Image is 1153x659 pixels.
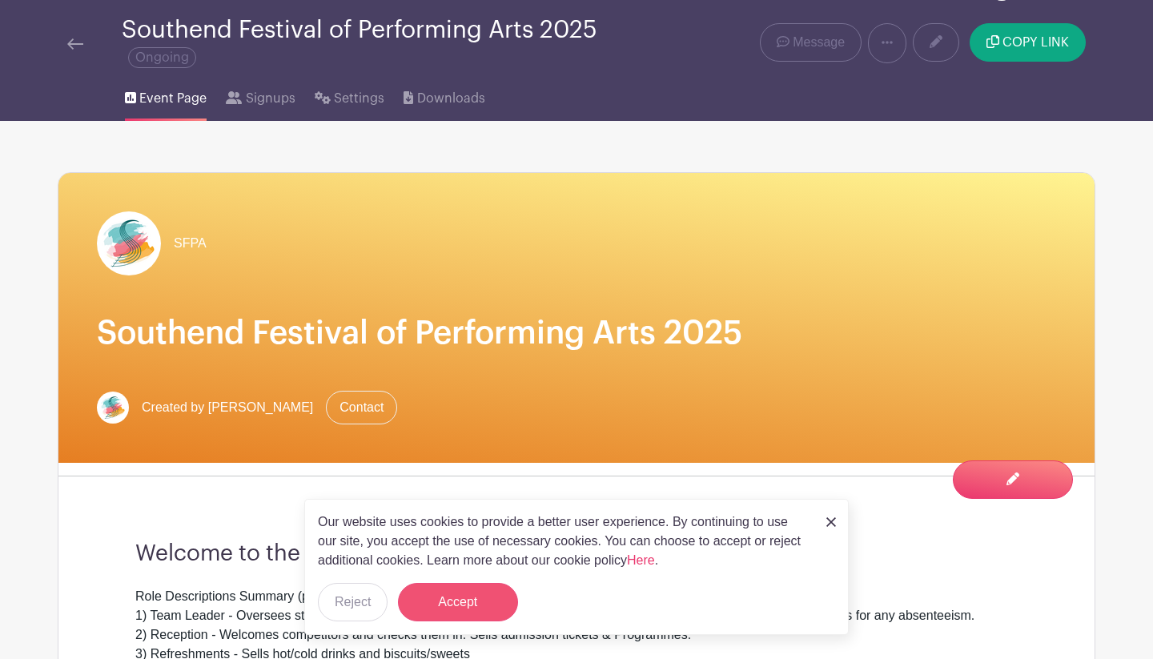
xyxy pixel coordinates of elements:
a: Settings [315,70,384,121]
span: Message [793,33,845,52]
img: PROFILE-IMAGE-Southend-Festival-PA-Logo.png [97,392,129,424]
a: Contact [326,391,397,424]
button: Accept [398,583,518,621]
a: Signups [226,70,295,121]
h1: Southend Festival of Performing Arts 2025 [97,314,1056,352]
a: Event Page [125,70,207,121]
span: Downloads [417,89,485,108]
span: COPY LINK [1002,36,1069,49]
img: back-arrow-29a5d9b10d5bd6ae65dc969a981735edf675c4d7a1fe02e03b50dbd4ba3cdb55.svg [67,38,83,50]
h3: Welcome to the Southend Festival of Performing Arts Steward Rota [135,540,1018,568]
button: COPY LINK [970,23,1086,62]
img: close_button-5f87c8562297e5c2d7936805f587ecaba9071eb48480494691a3f1689db116b3.svg [826,517,836,527]
span: Ongoing [128,47,196,68]
img: facebook%20profile.png [97,211,161,275]
span: Signups [246,89,295,108]
p: Our website uses cookies to provide a better user experience. By continuing to use our site, you ... [318,512,810,570]
a: Here [627,553,655,567]
span: Event Page [139,89,207,108]
a: Downloads [404,70,484,121]
div: Role Descriptions Summary (per session) 1) Team Leader - Oversees stewards attendance & absenteei... [135,587,1018,625]
span: Created by [PERSON_NAME] [142,398,313,417]
div: Southend Festival of Performing Arts 2025 [122,17,641,70]
span: Settings [334,89,384,108]
span: SFPA [174,234,207,253]
a: Message [760,23,862,62]
button: Reject [318,583,388,621]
